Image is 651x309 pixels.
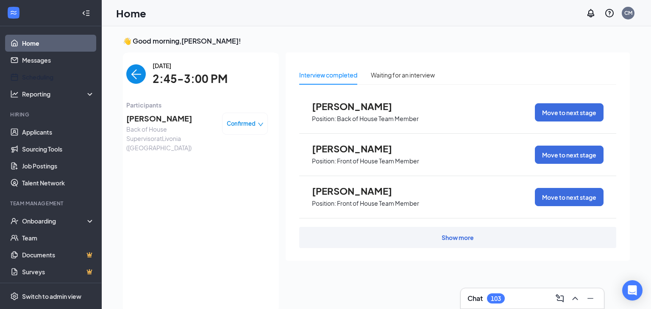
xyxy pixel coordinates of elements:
[116,6,146,20] h1: Home
[604,8,615,18] svg: QuestionInfo
[467,294,483,303] h3: Chat
[312,101,405,112] span: [PERSON_NAME]
[337,115,419,123] p: Back of House Team Member
[553,292,567,305] button: ComposeMessage
[22,217,87,225] div: Onboarding
[10,217,19,225] svg: UserCheck
[585,293,595,303] svg: Minimize
[22,69,95,86] a: Scheduling
[10,111,93,118] div: Hiring
[299,70,357,80] div: Interview completed
[82,9,90,17] svg: Collapse
[22,124,95,141] a: Applicants
[22,229,95,246] a: Team
[153,70,228,88] span: 2:45-3:00 PM
[312,185,405,196] span: [PERSON_NAME]
[22,263,95,280] a: SurveysCrown
[568,292,582,305] button: ChevronUp
[312,157,336,165] p: Position:
[622,280,643,301] div: Open Intercom Messenger
[126,64,146,84] button: back-button
[126,113,215,124] span: [PERSON_NAME]
[10,90,19,98] svg: Analysis
[10,200,93,207] div: Team Management
[227,119,256,128] span: Confirmed
[586,8,596,18] svg: Notifications
[22,35,95,52] a: Home
[258,121,264,127] span: down
[153,61,228,70] span: [DATE]
[555,293,565,303] svg: ComposeMessage
[312,143,405,154] span: [PERSON_NAME]
[442,233,474,242] div: Show more
[22,246,95,263] a: DocumentsCrown
[312,115,336,123] p: Position:
[371,70,435,80] div: Waiting for an interview
[535,103,604,121] button: Move to next stage
[10,292,19,301] svg: Settings
[624,9,632,17] div: CM
[535,188,604,206] button: Move to next stage
[22,90,95,98] div: Reporting
[491,295,501,302] div: 103
[22,174,95,191] a: Talent Network
[123,36,630,46] h3: 👋 Good morning, [PERSON_NAME] !
[312,199,336,207] p: Position:
[337,157,419,165] p: Front of House Team Member
[22,292,81,301] div: Switch to admin view
[22,141,95,157] a: Sourcing Tools
[337,199,419,207] p: Front of House Team Member
[126,124,215,152] span: Back of House Supervisor at Livonia ([GEOGRAPHIC_DATA])
[570,293,580,303] svg: ChevronUp
[535,146,604,164] button: Move to next stage
[584,292,597,305] button: Minimize
[9,8,18,17] svg: WorkstreamLogo
[22,157,95,174] a: Job Postings
[22,52,95,69] a: Messages
[126,100,268,110] span: Participants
